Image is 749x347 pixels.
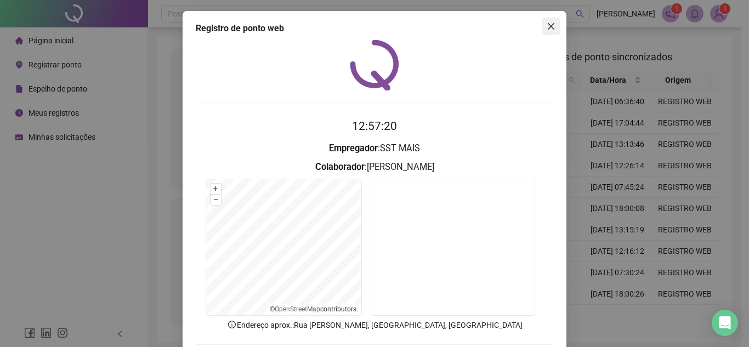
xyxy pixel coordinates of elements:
[329,143,378,153] strong: Empregador
[270,305,358,313] li: © contributors.
[211,195,221,205] button: –
[196,160,553,174] h3: : [PERSON_NAME]
[196,22,553,35] div: Registro de ponto web
[350,39,399,90] img: QRPoint
[542,18,560,35] button: Close
[196,319,553,331] p: Endereço aprox. : Rua [PERSON_NAME], [GEOGRAPHIC_DATA], [GEOGRAPHIC_DATA]
[712,310,738,336] div: Open Intercom Messenger
[547,22,555,31] span: close
[352,120,397,133] time: 12:57:20
[211,184,221,194] button: +
[275,305,320,313] a: OpenStreetMap
[196,141,553,156] h3: : SST MAIS
[315,162,365,172] strong: Colaborador
[227,320,237,329] span: info-circle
